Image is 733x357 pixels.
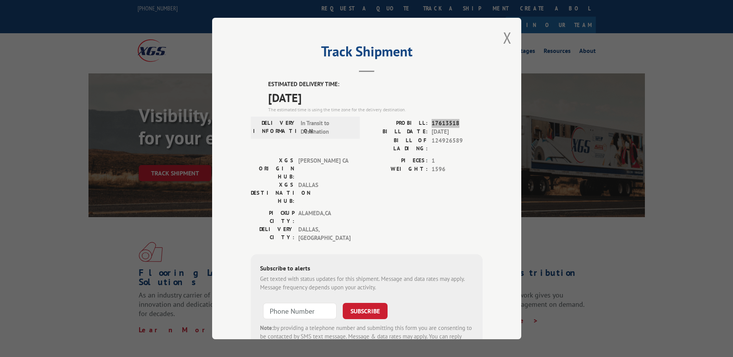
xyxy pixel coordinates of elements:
span: 124926589 [432,136,483,153]
input: Phone Number [263,303,337,319]
span: DALLAS , [GEOGRAPHIC_DATA] [298,225,350,243]
div: Subscribe to alerts [260,263,473,275]
label: PICKUP CITY: [251,209,294,225]
label: DELIVERY INFORMATION: [253,119,297,136]
label: XGS ORIGIN HUB: [251,156,294,181]
label: PROBILL: [367,119,428,128]
label: PIECES: [367,156,428,165]
div: The estimated time is using the time zone for the delivery destination. [268,106,483,113]
label: ESTIMATED DELIVERY TIME: [268,80,483,89]
label: DELIVERY CITY: [251,225,294,243]
span: [DATE] [268,89,483,106]
span: In Transit to Destination [301,119,353,136]
span: DALLAS [298,181,350,205]
button: SUBSCRIBE [343,303,388,319]
div: Get texted with status updates for this shipment. Message and data rates may apply. Message frequ... [260,275,473,292]
label: BILL DATE: [367,127,428,136]
h2: Track Shipment [251,46,483,61]
span: 1596 [432,165,483,174]
label: XGS DESTINATION HUB: [251,181,294,205]
strong: Note: [260,324,274,331]
span: [DATE] [432,127,483,136]
div: by providing a telephone number and submitting this form you are consenting to be contacted by SM... [260,324,473,350]
span: 1 [432,156,483,165]
span: ALAMEDA , CA [298,209,350,225]
label: BILL OF LADING: [367,136,428,153]
label: WEIGHT: [367,165,428,174]
span: [PERSON_NAME] CA [298,156,350,181]
span: 17613518 [432,119,483,128]
button: Close modal [503,27,512,48]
